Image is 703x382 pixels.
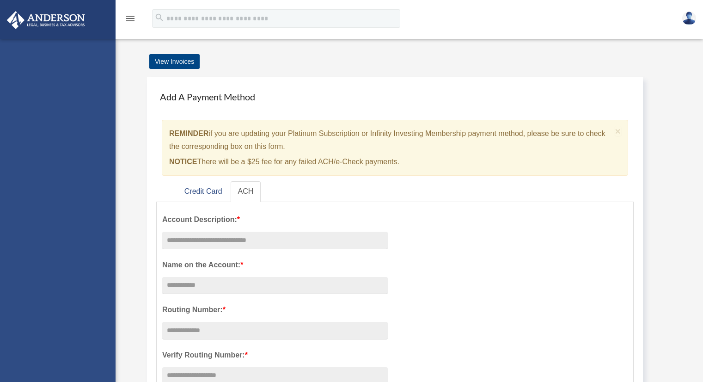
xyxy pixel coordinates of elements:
a: ACH [231,181,261,202]
h4: Add A Payment Method [156,86,634,107]
a: View Invoices [149,54,200,69]
button: Close [615,126,621,136]
i: search [154,12,165,23]
p: There will be a $25 fee for any failed ACH/e-Check payments. [169,155,611,168]
label: Name on the Account: [162,259,388,271]
div: if you are updating your Platinum Subscription or Infinity Investing Membership payment method, p... [162,120,628,176]
a: menu [125,16,136,24]
label: Account Description: [162,213,388,226]
a: Credit Card [177,181,230,202]
img: Anderson Advisors Platinum Portal [4,11,88,29]
label: Routing Number: [162,303,388,316]
img: User Pic [682,12,696,25]
strong: NOTICE [169,158,197,166]
i: menu [125,13,136,24]
strong: REMINDER [169,129,208,137]
label: Verify Routing Number: [162,349,388,362]
span: × [615,126,621,136]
